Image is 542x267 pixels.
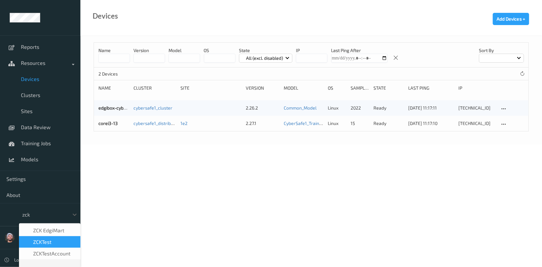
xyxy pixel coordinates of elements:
[479,47,524,54] p: Sort by
[98,71,147,77] p: 2 Devices
[328,85,346,91] div: OS
[284,120,373,126] a: CyberSafe1_Training [DATE] 10:32 Auto Save
[328,105,346,111] p: linux
[351,120,369,127] div: 15
[459,85,495,91] div: ip
[409,105,454,111] div: [DATE] 11:17:11
[373,105,404,111] p: ready
[351,85,369,91] div: Samples
[246,105,279,111] div: 2.26.2
[180,120,188,126] a: 1e2
[93,13,118,19] div: Devices
[409,85,454,91] div: Last Ping
[169,47,200,54] p: model
[98,47,130,54] p: Name
[351,105,369,111] div: 2022
[459,105,495,111] div: [TECHNICAL_ID]
[284,85,324,91] div: Model
[284,105,317,111] a: Common_Model
[180,85,241,91] div: Site
[493,13,529,25] button: Add Devices +
[133,85,176,91] div: Cluster
[246,85,279,91] div: version
[244,55,285,61] p: All (excl. disabled)
[133,47,165,54] p: version
[98,120,118,126] a: corei3-13
[133,105,172,111] a: cybersafe1_cluster
[133,120,197,126] a: cybersafe1_distributed_cluster
[331,47,388,54] p: Last Ping After
[239,47,293,54] p: State
[246,120,279,127] div: 2.27.1
[204,47,235,54] p: OS
[98,85,129,91] div: Name
[328,120,346,127] p: linux
[296,47,327,54] p: IP
[373,85,404,91] div: State
[373,120,404,127] p: ready
[98,105,139,111] a: edgibox-cybersafe1
[409,120,454,127] div: [DATE] 11:17:10
[459,120,495,127] div: [TECHNICAL_ID]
